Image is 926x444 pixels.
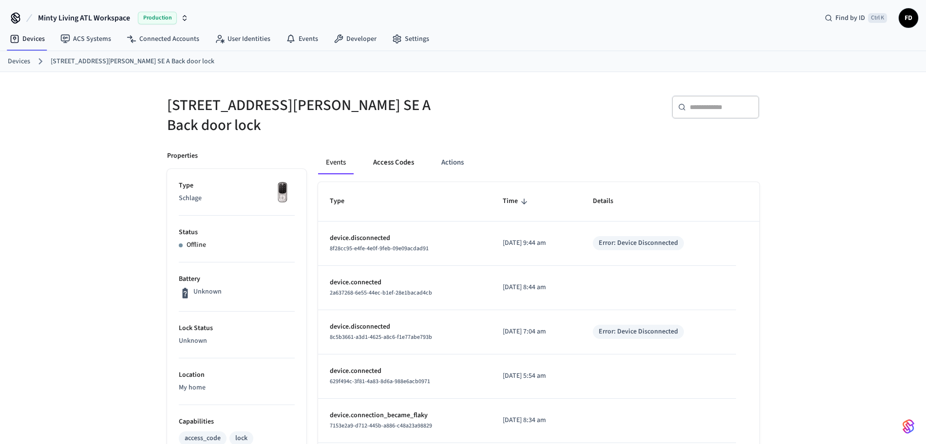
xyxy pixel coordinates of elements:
button: FD [899,8,918,28]
p: Location [179,370,295,380]
div: Error: Device Disconnected [599,327,678,337]
span: Ctrl K [868,13,887,23]
p: Schlage [179,193,295,203]
h5: [STREET_ADDRESS][PERSON_NAME] SE A Back door lock [167,95,457,135]
p: [DATE] 9:44 am [503,238,569,248]
span: 8c5b3661-a3d1-4625-a8c6-f1e77abe793b [330,333,432,341]
a: [STREET_ADDRESS][PERSON_NAME] SE A Back door lock [51,56,214,67]
div: lock [235,433,247,444]
a: Settings [384,30,437,48]
p: Properties [167,151,198,161]
p: Status [179,227,295,238]
div: Error: Device Disconnected [599,238,678,248]
span: 7153e2a9-d712-445b-a886-c48a23a98829 [330,422,432,430]
p: Battery [179,274,295,284]
p: device.disconnected [330,233,479,243]
p: device.connection_became_flaky [330,410,479,421]
a: Developer [326,30,384,48]
p: My home [179,383,295,393]
p: Unknown [179,336,295,346]
p: [DATE] 7:04 am [503,327,569,337]
p: device.disconnected [330,322,479,332]
a: Devices [8,56,30,67]
span: Find by ID [835,13,865,23]
span: FD [900,9,917,27]
a: Connected Accounts [119,30,207,48]
a: ACS Systems [53,30,119,48]
p: device.connected [330,366,479,376]
p: Offline [187,240,206,250]
p: [DATE] 8:34 am [503,415,569,425]
p: Lock Status [179,323,295,333]
div: ant example [318,151,759,174]
p: Capabilities [179,417,295,427]
span: Time [503,194,530,209]
button: Actions [434,151,472,174]
button: Access Codes [365,151,422,174]
span: Details [593,194,626,209]
p: [DATE] 5:54 am [503,371,569,381]
span: Type [330,194,357,209]
span: Minty Living ATL Workspace [38,12,130,24]
div: Find by IDCtrl K [817,9,895,27]
p: device.connected [330,277,479,288]
p: [DATE] 8:44 am [503,282,569,293]
span: Production [138,12,177,24]
span: 629f494c-3f81-4a83-8d6a-988e6acb0971 [330,377,430,386]
div: access_code [185,433,221,444]
p: Unknown [193,287,222,297]
a: Devices [2,30,53,48]
span: 2a637268-6e55-44ec-b1ef-28e1bacad4cb [330,289,432,297]
span: 8f28cc95-e4fe-4e0f-9feb-09e09acdad91 [330,244,429,253]
img: SeamLogoGradient.69752ec5.svg [903,419,914,434]
button: Events [318,151,354,174]
a: Events [278,30,326,48]
img: Yale Assure Touchscreen Wifi Smart Lock, Satin Nickel, Front [270,181,295,205]
p: Type [179,181,295,191]
a: User Identities [207,30,278,48]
